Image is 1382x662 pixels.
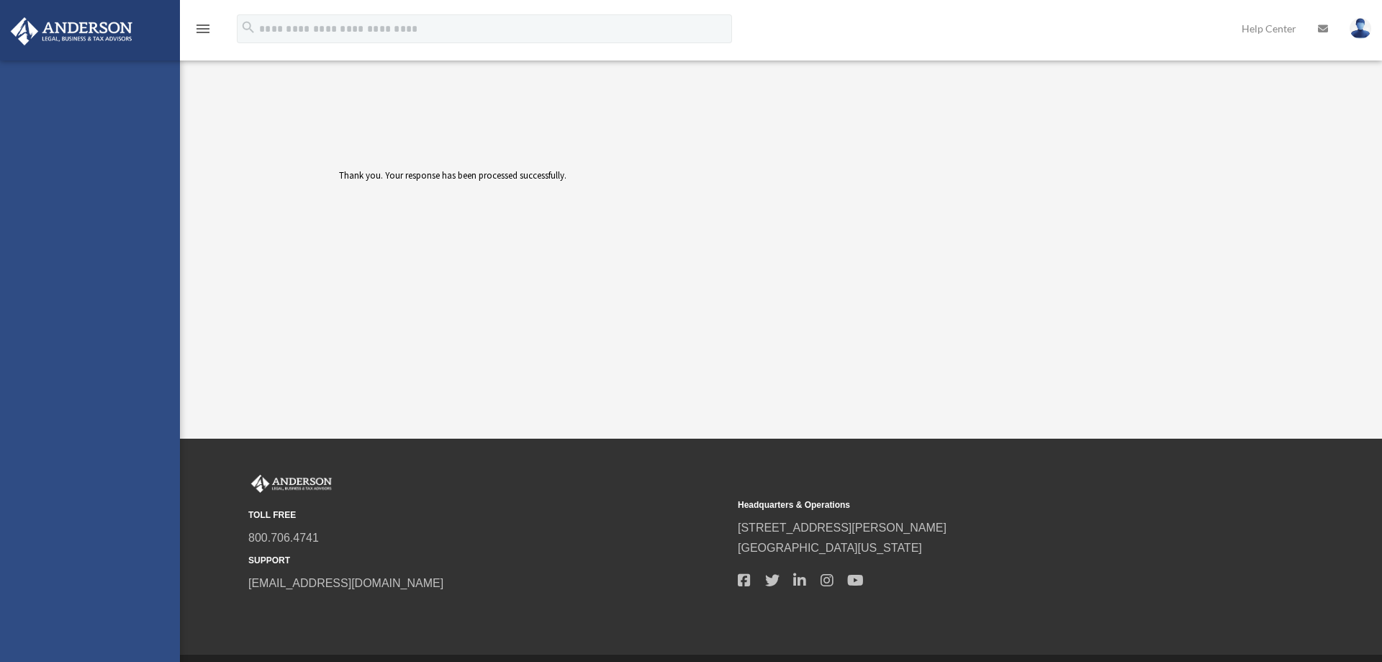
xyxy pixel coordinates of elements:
a: [STREET_ADDRESS][PERSON_NAME] [738,522,947,534]
div: Thank you. Your response has been processed successfully. [339,168,875,276]
img: Anderson Advisors Platinum Portal [248,475,335,493]
i: menu [194,20,212,37]
small: TOLL FREE [248,508,728,523]
a: menu [194,25,212,37]
small: SUPPORT [248,553,728,568]
a: 800.706.4741 [248,532,319,544]
a: [GEOGRAPHIC_DATA][US_STATE] [738,542,922,554]
i: search [240,19,256,35]
img: Anderson Advisors Platinum Portal [6,17,137,45]
img: User Pic [1350,18,1371,39]
small: Headquarters & Operations [738,498,1217,513]
a: [EMAIL_ADDRESS][DOMAIN_NAME] [248,577,443,589]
